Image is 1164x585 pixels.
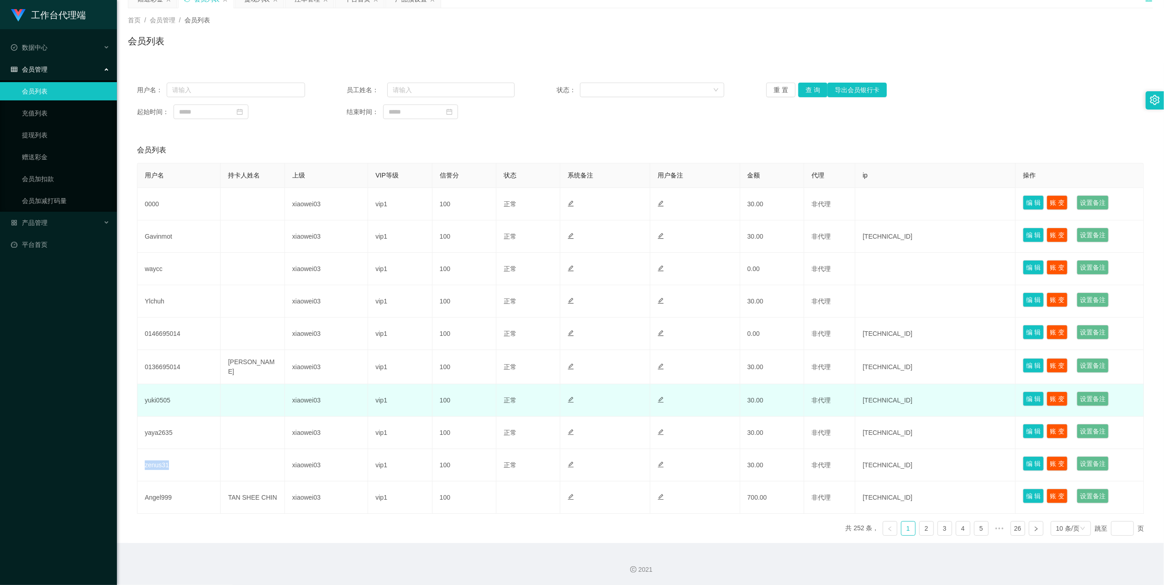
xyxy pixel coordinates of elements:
td: 30.00 [740,350,804,384]
td: TAN SHEE CHIN [221,481,284,514]
td: vip1 [368,253,432,285]
span: 用户名 [145,172,164,179]
td: xiaowei03 [285,253,368,285]
span: 非代理 [811,494,831,501]
span: 状态 [504,172,516,179]
li: 4 [956,521,970,536]
span: 正常 [504,363,516,371]
button: 编 辑 [1023,489,1044,503]
span: 用户备注 [658,172,683,179]
span: 状态： [557,85,580,95]
td: 30.00 [740,220,804,253]
a: 4 [956,522,970,535]
li: 向后 5 页 [992,521,1007,536]
button: 编 辑 [1023,456,1044,471]
a: 赠送彩金 [22,148,110,166]
input: 请输入 [167,83,305,97]
span: 正常 [504,461,516,469]
span: 非代理 [811,363,831,371]
span: 正常 [504,429,516,436]
td: 100 [432,253,496,285]
button: 编 辑 [1023,260,1044,275]
td: [TECHNICAL_ID] [855,318,1016,350]
td: xiaowei03 [285,417,368,449]
span: 非代理 [811,200,831,208]
a: 会员列表 [22,82,110,100]
td: 100 [432,285,496,318]
span: 正常 [504,330,516,337]
td: [TECHNICAL_ID] [855,384,1016,417]
td: vip1 [368,188,432,220]
i: 图标: edit [658,233,664,239]
button: 设置备注 [1077,358,1109,373]
i: 图标: calendar [237,109,243,115]
td: vip1 [368,481,432,514]
a: 3 [938,522,952,535]
span: 正常 [504,200,516,208]
span: 正常 [504,233,516,240]
i: 图标: copyright [630,566,637,573]
h1: 工作台代理端 [31,0,86,30]
i: 图标: calendar [446,109,453,115]
span: 产品管理 [11,219,47,226]
td: 30.00 [740,285,804,318]
i: 图标: edit [568,265,574,272]
span: 起始时间： [137,107,174,117]
h1: 会员列表 [128,34,164,48]
i: 图标: edit [658,298,664,304]
td: 0146695014 [137,318,221,350]
button: 设置备注 [1077,392,1109,406]
button: 设置备注 [1077,260,1109,275]
a: 5 [974,522,988,535]
td: [PERSON_NAME] [221,350,284,384]
td: Ylchuh [137,285,221,318]
button: 账 变 [1047,260,1068,275]
span: 信誉分 [440,172,459,179]
span: 结束时间： [347,107,383,117]
button: 编 辑 [1023,358,1044,373]
li: 上一页 [883,521,897,536]
td: xiaowei03 [285,350,368,384]
td: 100 [432,417,496,449]
i: 图标: edit [568,363,574,370]
td: 30.00 [740,417,804,449]
td: yaya2635 [137,417,221,449]
i: 图标: edit [568,298,574,304]
td: xiaowei03 [285,220,368,253]
div: 跳至 页 [1095,521,1144,536]
span: ip [863,172,868,179]
td: 100 [432,188,496,220]
td: xiaowei03 [285,318,368,350]
td: vip1 [368,417,432,449]
button: 账 变 [1047,292,1068,307]
td: xiaowei03 [285,481,368,514]
span: 非代理 [811,298,831,305]
button: 重 置 [766,83,795,97]
span: ••• [992,521,1007,536]
td: vip1 [368,449,432,481]
td: xiaowei03 [285,188,368,220]
i: 图标: edit [658,429,664,435]
td: 100 [432,220,496,253]
button: 设置备注 [1077,325,1109,340]
span: VIP等级 [375,172,399,179]
span: 非代理 [811,265,831,272]
td: xiaowei03 [285,285,368,318]
input: 请输入 [387,83,515,97]
span: 操作 [1023,172,1036,179]
button: 编 辑 [1023,195,1044,210]
i: 图标: edit [658,363,664,370]
i: 图标: right [1033,526,1039,532]
td: yuki0505 [137,384,221,417]
li: 3 [938,521,952,536]
td: waycc [137,253,221,285]
td: [TECHNICAL_ID] [855,220,1016,253]
a: 图标: dashboard平台首页 [11,235,110,254]
i: 图标: edit [568,397,574,403]
button: 编 辑 [1023,424,1044,439]
span: 上级 [292,172,305,179]
td: vip1 [368,318,432,350]
a: 26 [1011,522,1025,535]
a: 2 [920,522,933,535]
button: 账 变 [1047,195,1068,210]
